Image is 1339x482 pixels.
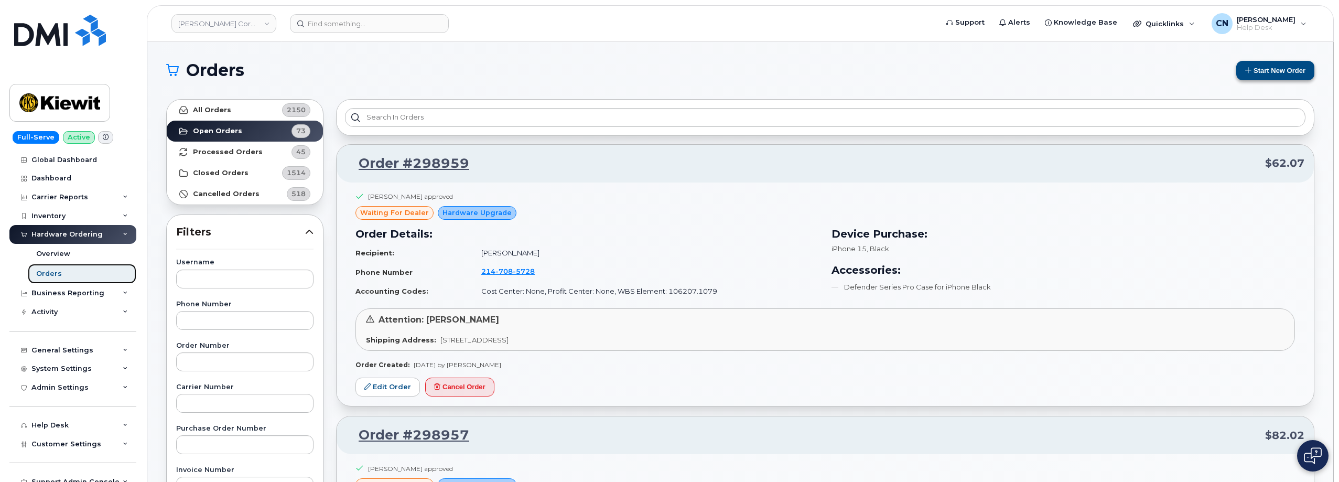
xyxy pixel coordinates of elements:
strong: Order Created: [355,361,409,369]
span: Orders [186,62,244,78]
input: Search in orders [345,108,1305,127]
label: Carrier Number [176,384,314,391]
td: Cost Center: None, Profit Center: None, WBS Element: 106207.1079 [472,282,819,301]
button: Start New Order [1236,61,1314,80]
h3: Accessories: [832,262,1295,278]
span: [STREET_ADDRESS] [440,336,509,344]
span: 518 [291,189,306,199]
strong: All Orders [193,106,231,114]
a: Cancelled Orders518 [167,184,323,205]
label: Purchase Order Number [176,425,314,432]
a: Closed Orders1514 [167,163,323,184]
label: Phone Number [176,301,314,308]
a: Order #298957 [346,426,469,445]
label: Invoice Number [176,467,314,474]
button: Cancel Order [425,378,494,397]
span: 73 [296,126,306,136]
span: 45 [296,147,306,157]
a: Order #298959 [346,154,469,173]
div: [PERSON_NAME] approved [368,192,453,201]
a: Edit Order [355,378,420,397]
strong: Open Orders [193,127,242,135]
span: 5728 [513,267,535,275]
span: Attention: [PERSON_NAME] [379,315,499,325]
strong: Closed Orders [193,169,249,177]
strong: Phone Number [355,268,413,276]
h3: Device Purchase: [832,226,1295,242]
li: Defender Series Pro Case for iPhone Black [832,282,1295,292]
span: Hardware Upgrade [442,208,512,218]
td: [PERSON_NAME] [472,244,819,262]
img: Open chat [1304,447,1322,464]
a: 2147085728 [481,267,547,275]
span: 214 [481,267,535,275]
label: Order Number [176,342,314,349]
strong: Accounting Codes: [355,287,428,295]
span: [DATE] by [PERSON_NAME] [414,361,501,369]
strong: Cancelled Orders [193,190,260,198]
span: 708 [495,267,513,275]
strong: Processed Orders [193,148,263,156]
strong: Recipient: [355,249,394,257]
strong: Shipping Address: [366,336,436,344]
span: Filters [176,224,305,240]
label: Username [176,259,314,266]
a: All Orders2150 [167,100,323,121]
h3: Order Details: [355,226,819,242]
span: iPhone 15 [832,244,867,253]
a: Open Orders73 [167,121,323,142]
a: Processed Orders45 [167,142,323,163]
span: 2150 [287,105,306,115]
span: , Black [867,244,889,253]
div: [PERSON_NAME] approved [368,464,453,473]
span: 1514 [287,168,306,178]
span: $62.07 [1265,156,1304,171]
span: $82.02 [1265,428,1304,443]
span: waiting for dealer [360,208,429,218]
